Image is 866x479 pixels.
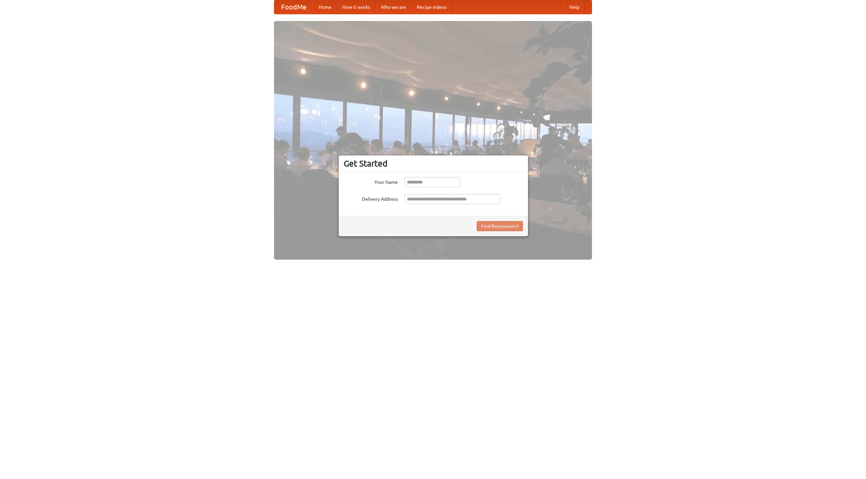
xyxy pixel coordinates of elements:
a: FoodMe [274,0,313,14]
a: Help [564,0,585,14]
a: How it works [337,0,375,14]
a: Home [313,0,337,14]
label: Your Name [344,177,398,186]
button: Find Restaurants! [477,221,523,231]
h3: Get Started [344,158,523,169]
a: Recipe videos [411,0,452,14]
a: Who we are [375,0,411,14]
label: Delivery Address [344,194,398,202]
